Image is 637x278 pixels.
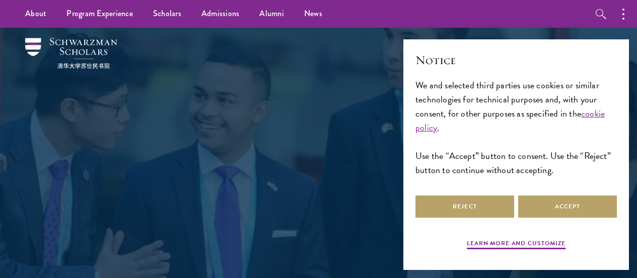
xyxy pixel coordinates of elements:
button: Accept [518,195,617,218]
a: cookie policy [415,106,605,134]
img: Schwarzman Scholars [25,38,117,69]
button: Learn more and customize [467,239,565,251]
button: Reject [415,195,514,218]
h2: Notice [415,51,617,69]
div: We and selected third parties use cookies or similar technologies for technical purposes and, wit... [415,78,617,178]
